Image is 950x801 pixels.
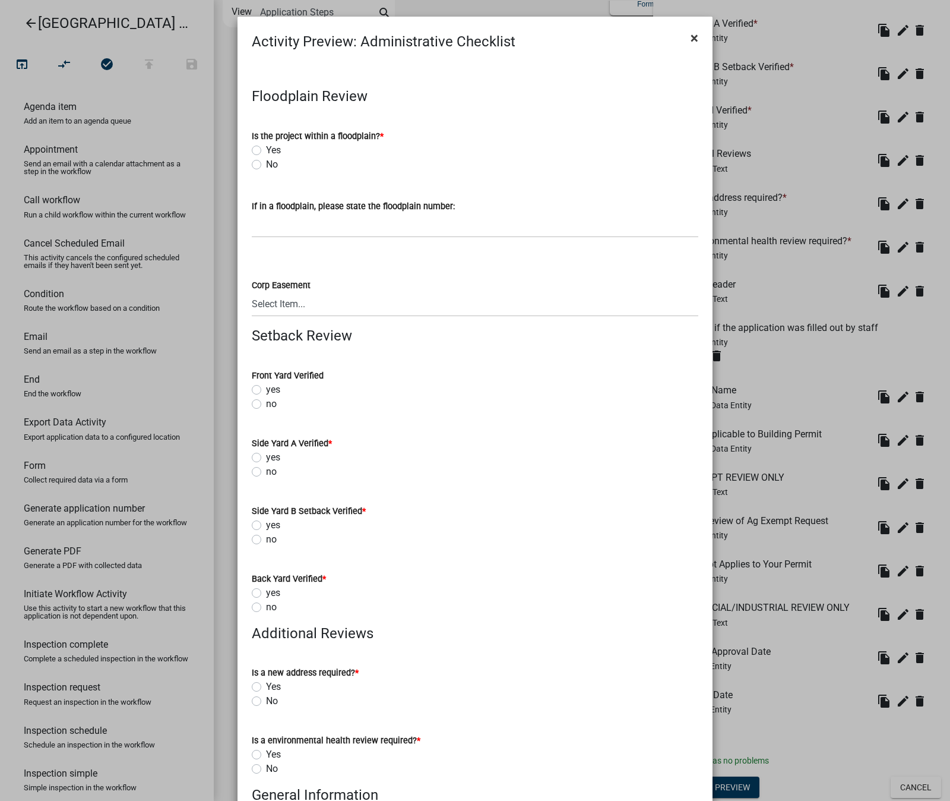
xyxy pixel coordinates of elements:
h4: Setback Review [252,327,698,345]
span: : Administrative Checklist [353,33,515,50]
label: yes [266,518,280,532]
label: yes [266,383,280,397]
label: no [266,600,277,614]
label: Side Yard B Setback Verified [252,507,366,516]
label: Side Yard A Verified [252,440,332,448]
h4: Floodplain Review [252,88,698,105]
label: Is a environmental health review required? [252,737,420,745]
label: Corp Easement [252,282,311,290]
label: No [266,157,278,172]
label: Yes [266,143,281,157]
label: No [266,762,278,776]
span: × [691,30,698,46]
label: yes [266,586,280,600]
label: Yes [266,680,281,694]
label: Is the project within a floodplain? [252,133,384,141]
label: Front Yard Verified [252,372,324,380]
h4: Activity Preview [252,31,515,52]
label: Yes [266,748,281,762]
label: Back Yard Verified [252,575,326,584]
label: no [266,465,277,479]
label: No [266,694,278,708]
h4: Additional Reviews [252,625,698,642]
label: Is a new address required? [252,669,359,677]
label: no [266,397,277,411]
button: Close [681,21,708,55]
label: no [266,532,277,547]
label: yes [266,450,280,465]
label: If in a floodplain, please state the floodplain number: [252,203,455,211]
